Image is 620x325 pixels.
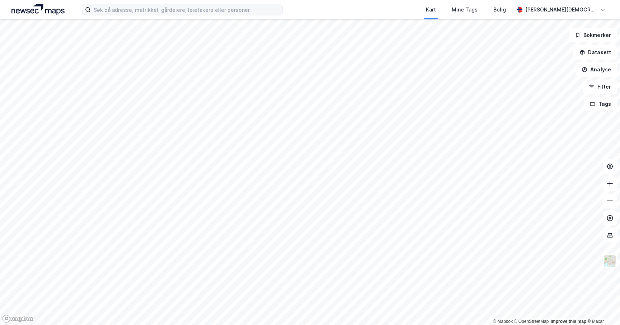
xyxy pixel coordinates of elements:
button: Filter [583,80,617,94]
div: Kontrollprogram for chat [584,291,620,325]
iframe: Chat Widget [584,291,620,325]
button: Tags [584,97,617,111]
a: Improve this map [551,319,586,324]
button: Datasett [573,45,617,60]
div: Kart [426,5,436,14]
input: Søk på adresse, matrikkel, gårdeiere, leietakere eller personer [91,4,282,15]
button: Bokmerker [569,28,617,42]
div: Bolig [493,5,506,14]
img: Z [603,254,617,268]
div: [PERSON_NAME][DEMOGRAPHIC_DATA] [525,5,597,14]
img: logo.a4113a55bc3d86da70a041830d287a7e.svg [11,4,65,15]
div: Mine Tags [452,5,478,14]
a: Mapbox [493,319,513,324]
button: Analyse [576,62,617,77]
a: OpenStreetMap [514,319,549,324]
a: Mapbox homepage [2,315,34,323]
